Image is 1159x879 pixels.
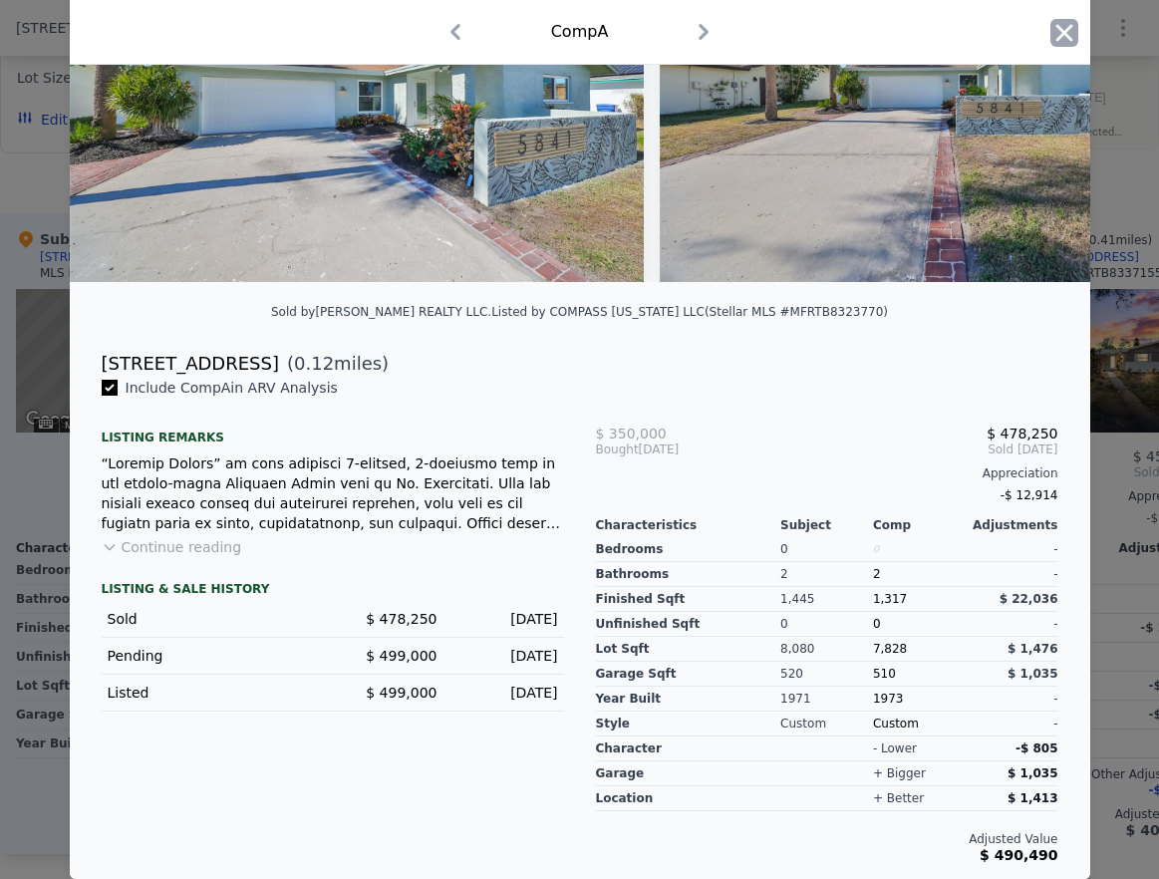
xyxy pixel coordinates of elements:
span: $ 1,035 [1008,766,1057,780]
div: Appreciation [596,465,1058,481]
div: Bedrooms [596,537,781,562]
div: [DATE] [453,609,558,629]
span: 510 [873,667,896,681]
span: Sold [DATE] [749,441,1057,457]
span: Include Comp A in ARV Analysis [118,380,346,396]
div: Listing remarks [102,414,564,445]
div: Style [596,712,781,736]
div: - [966,712,1058,736]
span: -$ 12,914 [1001,488,1058,502]
div: Characteristics [596,517,781,533]
div: Sold [108,609,317,629]
div: location [596,786,781,811]
div: [DATE] [453,646,558,666]
div: 520 [780,662,873,687]
span: $ 499,000 [366,648,436,664]
div: 1973 [873,687,966,712]
div: + better [873,790,924,806]
div: - lower [873,740,917,756]
span: $ 478,250 [987,426,1057,441]
span: 0.12 [294,353,334,374]
div: Listed by COMPASS [US_STATE] LLC (Stellar MLS #MFRTB8323770) [491,305,888,319]
div: “Loremip Dolors” am cons adipisci 7-elitsed, 2-doeiusmo temp in utl etdolo-magna Aliquaen Admin v... [102,453,564,533]
div: Adjusted Value [596,831,1058,847]
span: $ 478,250 [366,611,436,627]
span: ( miles) [279,350,389,378]
div: - [966,612,1058,637]
span: 1,317 [873,592,907,606]
span: 0 [873,617,881,631]
div: Listed [108,683,317,703]
span: Bought [596,441,639,457]
span: 7,828 [873,642,907,656]
div: Bathrooms [596,562,781,587]
div: Comp [873,517,966,533]
span: $ 350,000 [596,426,667,441]
span: $ 499,000 [366,685,436,701]
div: Year Built [596,687,781,712]
div: - [966,537,1058,562]
div: Custom [780,712,873,736]
div: - [966,562,1058,587]
span: $ 1,035 [1008,667,1057,681]
span: $ 490,490 [980,847,1057,863]
span: $ 1,413 [1008,791,1057,805]
div: Subject [780,517,873,533]
div: [STREET_ADDRESS] [102,350,279,378]
div: 1,445 [780,587,873,612]
span: $ 1,476 [1008,642,1057,656]
div: Garage Sqft [596,662,781,687]
div: Pending [108,646,317,666]
div: garage [596,761,781,786]
button: Continue reading [102,537,242,557]
div: Sold by [PERSON_NAME] REALTY LLC . [271,305,491,319]
div: Finished Sqft [596,587,781,612]
div: 2 [873,562,966,587]
div: Lot Sqft [596,637,781,662]
div: Adjustments [966,517,1058,533]
div: 0 [780,612,873,637]
div: [DATE] [453,683,558,703]
div: 0 [873,537,966,562]
div: 1971 [780,687,873,712]
div: LISTING & SALE HISTORY [102,581,564,601]
div: 2 [780,562,873,587]
div: 8,080 [780,637,873,662]
div: + bigger [873,765,926,781]
span: $ 22,036 [1000,592,1058,606]
div: Comp A [551,20,609,44]
div: [DATE] [596,441,750,457]
div: Unfinished Sqft [596,612,781,637]
div: - [966,687,1058,712]
div: Custom [873,712,966,736]
div: character [596,736,781,761]
span: -$ 805 [1015,741,1058,755]
div: 0 [780,537,873,562]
